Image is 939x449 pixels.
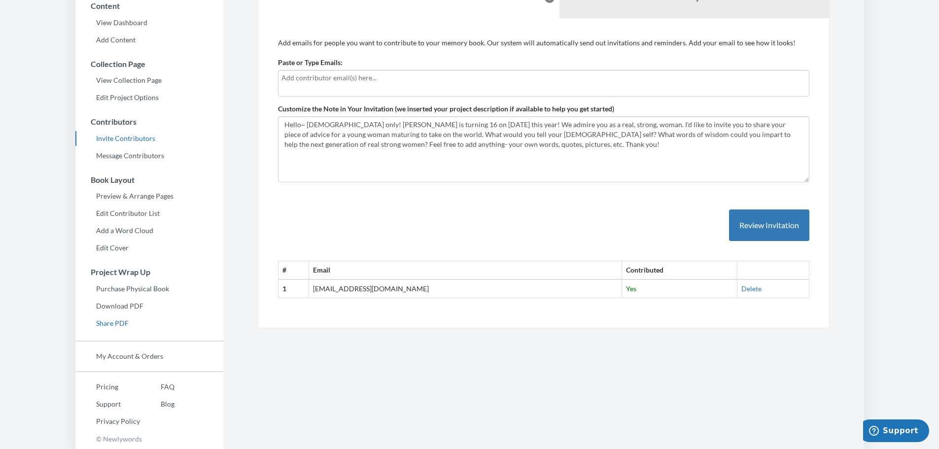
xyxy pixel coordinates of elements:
th: Email [309,261,622,279]
a: Pricing [75,380,140,394]
td: [EMAIL_ADDRESS][DOMAIN_NAME] [309,279,622,298]
a: My Account & Orders [75,349,223,364]
a: Support [75,397,140,412]
label: Customize the Note in Your Invitation (we inserted your project description if available to help ... [278,104,614,114]
a: View Dashboard [75,15,223,30]
a: Message Contributors [75,148,223,163]
a: Preview & Arrange Pages [75,189,223,204]
textarea: Hello~ [DEMOGRAPHIC_DATA] only! [PERSON_NAME] is turning 16 on [DATE] this year! We admire you as... [278,116,809,182]
a: Privacy Policy [75,414,140,429]
a: Invite Contributors [75,131,223,146]
a: Edit Project Options [75,90,223,105]
th: # [278,261,309,279]
a: Delete [741,284,762,293]
h3: Contributors [76,117,223,126]
input: Add contributor email(s) here... [281,72,806,83]
p: Add emails for people you want to contribute to your memory book. Our system will automatically s... [278,38,809,48]
a: Blog [140,397,174,412]
span: Yes [626,284,636,293]
a: View Collection Page [75,73,223,88]
p: © Newlywords [75,431,223,447]
th: 1 [278,279,309,298]
th: Contributed [622,261,737,279]
a: Add Content [75,33,223,47]
a: Purchase Physical Book [75,281,223,296]
h3: Book Layout [76,175,223,184]
h3: Project Wrap Up [76,268,223,276]
a: Add a Word Cloud [75,223,223,238]
a: FAQ [140,380,174,394]
a: Edit Cover [75,241,223,255]
iframe: Opens a widget where you can chat to one of our agents [863,419,929,444]
a: Edit Contributor List [75,206,223,221]
h3: Collection Page [76,60,223,69]
a: Share PDF [75,316,223,331]
label: Paste or Type Emails: [278,58,343,68]
a: Download PDF [75,299,223,313]
button: Review Invitation [729,209,809,242]
h3: Content [76,1,223,10]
